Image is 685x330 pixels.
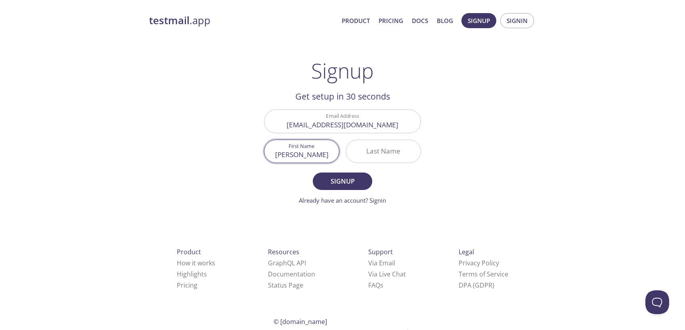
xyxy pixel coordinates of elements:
[459,259,499,267] a: Privacy Policy
[268,281,303,290] a: Status Page
[437,15,453,26] a: Blog
[368,259,395,267] a: Via Email
[459,270,508,278] a: Terms of Service
[368,247,393,256] span: Support
[500,13,534,28] button: Signin
[368,281,383,290] a: FAQ
[177,270,207,278] a: Highlights
[321,176,364,187] span: Signup
[299,196,386,204] a: Already have an account? Signin
[264,90,421,103] h2: Get setup in 30 seconds
[379,15,403,26] a: Pricing
[412,15,428,26] a: Docs
[645,290,669,314] iframe: Help Scout Beacon - Open
[268,259,306,267] a: GraphQL API
[177,247,201,256] span: Product
[507,15,528,26] span: Signin
[177,281,197,290] a: Pricing
[380,281,383,290] span: s
[342,15,370,26] a: Product
[177,259,215,267] a: How it works
[468,15,490,26] span: Signup
[368,270,406,278] a: Via Live Chat
[461,13,496,28] button: Signup
[149,13,189,27] strong: testmail
[268,247,299,256] span: Resources
[459,281,494,290] a: DPA (GDPR)
[268,270,315,278] a: Documentation
[149,14,335,27] a: testmail.app
[313,173,372,190] button: Signup
[459,247,474,256] span: Legal
[311,59,374,82] h1: Signup
[274,317,327,326] span: © [DOMAIN_NAME]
